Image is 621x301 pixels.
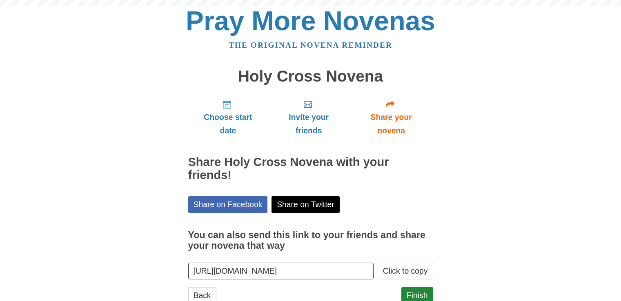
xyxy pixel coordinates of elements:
[188,68,433,85] h1: Holy Cross Novena
[188,196,268,213] a: Share on Facebook
[378,263,433,279] button: Click to copy
[276,111,341,137] span: Invite your friends
[349,93,433,142] a: Share your novena
[188,156,433,182] h2: Share Holy Cross Novena with your friends!
[272,196,340,213] a: Share on Twitter
[196,111,260,137] span: Choose start date
[188,230,433,251] h3: You can also send this link to your friends and share your novena that way
[268,93,349,142] a: Invite your friends
[188,93,268,142] a: Choose start date
[186,6,435,36] a: Pray More Novenas
[229,41,392,49] a: The original novena reminder
[358,111,425,137] span: Share your novena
